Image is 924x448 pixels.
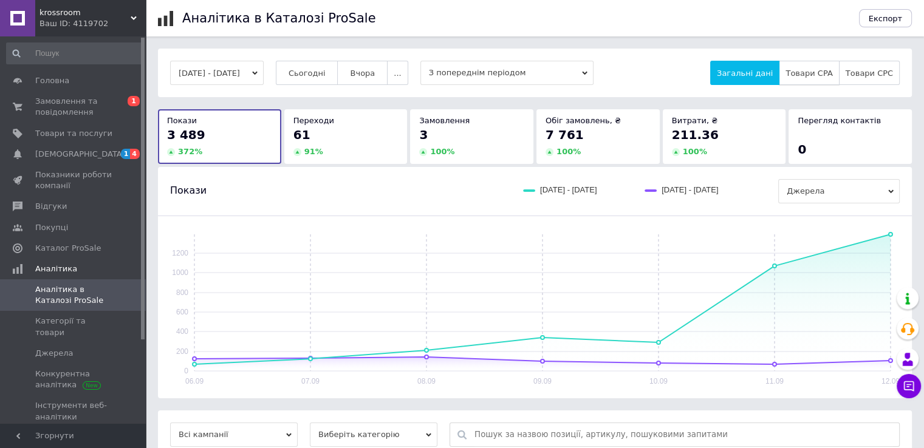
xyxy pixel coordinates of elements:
button: Товари CPC [839,61,900,85]
div: Ваш ID: 4119702 [39,18,146,29]
span: Головна [35,75,69,86]
text: 0 [184,367,188,375]
span: Покупці [35,222,68,233]
span: Сьогодні [289,69,326,78]
input: Пошук [6,42,143,64]
span: 100 % [556,147,581,156]
span: Вчора [350,69,375,78]
span: 100 % [430,147,454,156]
span: 91 % [304,147,323,156]
text: 12.09 [881,377,900,385]
text: 800 [176,288,188,297]
button: Сьогодні [276,61,338,85]
span: Показники роботи компанії [35,169,112,191]
text: 400 [176,327,188,336]
span: 1 [121,149,131,159]
span: 61 [293,127,310,142]
span: Експорт [869,14,903,23]
text: 200 [176,347,188,356]
span: Товари CPC [846,69,893,78]
span: Витрати, ₴ [672,116,718,125]
span: Категорії та товари [35,316,112,338]
span: Всі кампанії [170,423,298,447]
span: Джерела [35,348,73,359]
span: Замовлення та повідомлення [35,96,112,118]
span: Товари та послуги [35,128,112,139]
span: Замовлення [419,116,470,125]
h1: Аналітика в Каталозі ProSale [182,11,375,25]
span: Конкурентна аналітика [35,368,112,390]
text: 06.09 [185,377,204,385]
text: 09.09 [533,377,552,385]
span: Виберіть категорію [310,423,437,447]
text: 10.09 [649,377,668,385]
span: 4 [130,149,140,159]
span: Покази [170,184,207,197]
span: Перегляд контактів [798,116,881,125]
text: 11.09 [765,377,784,385]
span: 3 489 [167,127,205,142]
span: Аналітика в Каталозі ProSale [35,284,112,306]
span: Переходи [293,116,334,125]
span: 0 [798,142,806,157]
span: Інструменти веб-аналітики [35,400,112,422]
span: krossroom [39,7,131,18]
span: Відгуки [35,201,67,212]
text: 1200 [172,249,188,257]
button: ... [387,61,408,85]
span: Товари CPA [785,69,832,78]
span: 3 [419,127,428,142]
text: 08.09 [417,377,436,385]
span: 211.36 [672,127,719,142]
span: 100 % [683,147,707,156]
span: [DEMOGRAPHIC_DATA] [35,149,125,160]
button: Вчора [337,61,388,85]
span: 7 761 [546,127,584,142]
span: З попереднім періодом [420,61,594,85]
button: Чат з покупцем [897,374,921,398]
span: ... [394,69,401,78]
button: Товари CPA [779,61,839,85]
span: Обіг замовлень, ₴ [546,116,621,125]
text: 1000 [172,268,188,277]
input: Пошук за назвою позиції, артикулу, пошуковими запитами [474,423,893,446]
button: Загальні дані [710,61,779,85]
span: Джерела [778,179,900,203]
span: Аналітика [35,263,77,274]
span: Покази [167,116,197,125]
span: 372 % [178,147,202,156]
text: 07.09 [301,377,320,385]
text: 600 [176,308,188,316]
span: Загальні дані [717,69,773,78]
button: [DATE] - [DATE] [170,61,264,85]
button: Експорт [859,9,912,27]
span: 1 [128,96,140,106]
span: Каталог ProSale [35,243,101,254]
